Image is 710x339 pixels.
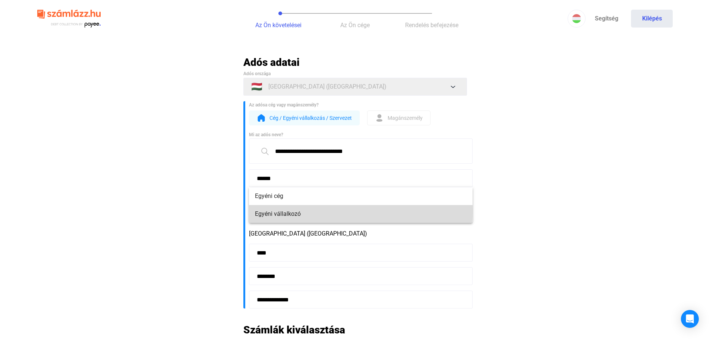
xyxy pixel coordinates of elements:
a: Segítség [586,10,627,28]
h2: Adós adatai [243,56,467,69]
button: form-orgCég / Egyéni vállalkozás / Szervezet [249,111,360,125]
span: Egyéni cég [255,192,467,201]
button: HU [568,10,586,28]
div: Mi az adós neve? [249,131,467,138]
div: Az adósa cég vagy magánszemély? [249,101,467,109]
h2: Számlák kiválasztása [243,323,345,336]
div: Open Intercom Messenger [681,310,699,328]
span: Az Ön cége [340,22,370,29]
div: [GEOGRAPHIC_DATA] ([GEOGRAPHIC_DATA]) [249,229,467,238]
span: Az Ön követelései [255,22,302,29]
img: form-ind [375,113,384,122]
button: form-indMagánszemély [367,111,430,125]
button: Kilépés [631,10,673,28]
img: form-org [257,113,266,122]
span: 🇭🇺 [251,82,262,91]
img: HU [572,14,581,23]
button: 🇭🇺[GEOGRAPHIC_DATA] ([GEOGRAPHIC_DATA]) [243,78,467,96]
span: Cég / Egyéni vállalkozás / Szervezet [269,113,352,122]
span: Rendelés befejezése [405,22,458,29]
span: Egyéni vállalkozó [255,210,467,218]
img: szamlazzhu-logo [37,7,101,31]
span: Magánszemély [388,113,423,122]
span: Adós országa [243,71,271,76]
span: [GEOGRAPHIC_DATA] ([GEOGRAPHIC_DATA]) [268,82,386,91]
